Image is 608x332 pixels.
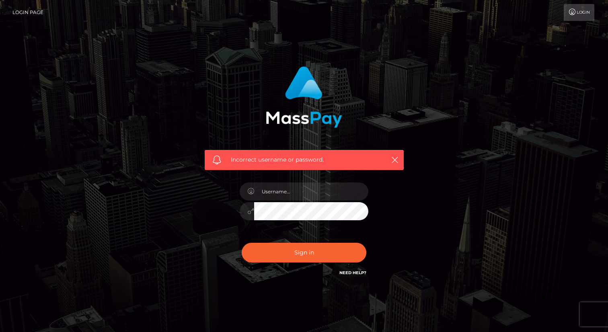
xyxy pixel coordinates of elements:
button: Sign in [242,243,366,262]
input: Username... [254,182,368,201]
a: Login [564,4,594,21]
img: MassPay Login [266,66,342,128]
span: Incorrect username or password. [231,156,378,164]
a: Login Page [12,4,43,21]
a: Need Help? [339,270,366,275]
